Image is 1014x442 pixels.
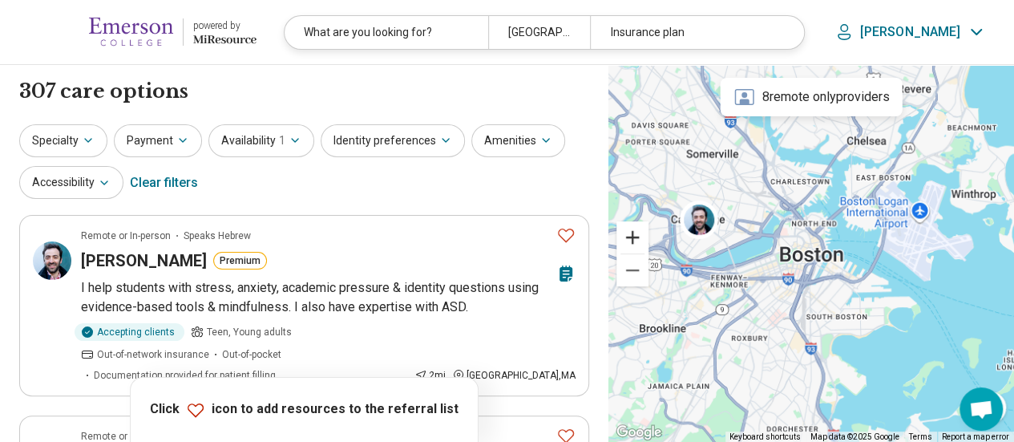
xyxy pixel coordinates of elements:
span: 1 [279,132,285,149]
a: Emerson Collegepowered by [26,13,257,51]
div: 2 mi [414,368,446,383]
button: Payment [114,124,202,157]
div: What are you looking for? [285,16,488,49]
button: Availability1 [208,124,314,157]
button: Accessibility [19,166,123,199]
p: Remote or In-person [81,229,171,243]
button: Specialty [19,124,107,157]
button: Identity preferences [321,124,465,157]
div: Accepting clients [75,323,184,341]
div: 8 remote only providers [721,78,903,116]
button: Premium [213,252,267,270]
span: Speaks Hebrew [184,229,251,243]
button: Favorite [550,219,582,252]
img: Emerson College [89,13,173,51]
a: Open chat [959,387,1003,431]
a: Report a map error [942,432,1009,441]
span: Map data ©2025 Google [810,432,899,441]
h1: 307 care options [19,78,188,105]
div: [GEOGRAPHIC_DATA] , MA [452,368,576,383]
span: Teen, Young adults [207,325,292,339]
p: Click icon to add resources to the referral list [150,400,459,420]
div: Clear filters [130,164,198,202]
div: Insurance plan [590,16,794,49]
div: [GEOGRAPHIC_DATA], [GEOGRAPHIC_DATA] [488,16,590,49]
span: Documentation provided for patient filling [94,368,276,383]
button: Amenities [471,124,565,157]
a: Terms [909,432,932,441]
p: [PERSON_NAME] [860,24,960,40]
button: Zoom out [616,254,648,286]
div: powered by [193,18,257,33]
h3: [PERSON_NAME] [81,249,207,272]
span: Out-of-pocket [222,347,281,362]
button: Zoom in [616,221,648,253]
span: Out-of-network insurance [97,347,209,362]
p: I help students with stress, anxiety, academic pressure & identity questions using evidence-based... [81,278,576,317]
